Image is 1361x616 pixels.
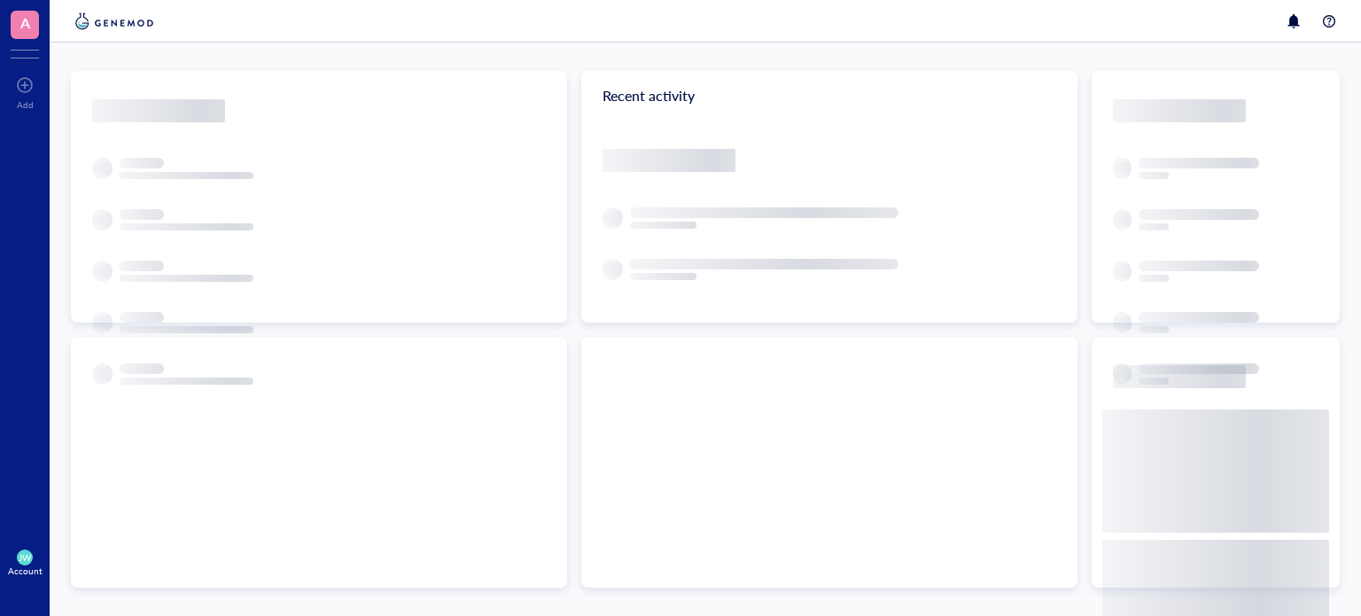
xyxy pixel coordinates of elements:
span: JW [19,552,31,563]
div: Add [17,99,34,110]
div: Account [8,565,43,576]
img: genemod-logo [71,11,158,32]
div: Recent activity [581,71,1077,121]
span: A [20,12,30,34]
